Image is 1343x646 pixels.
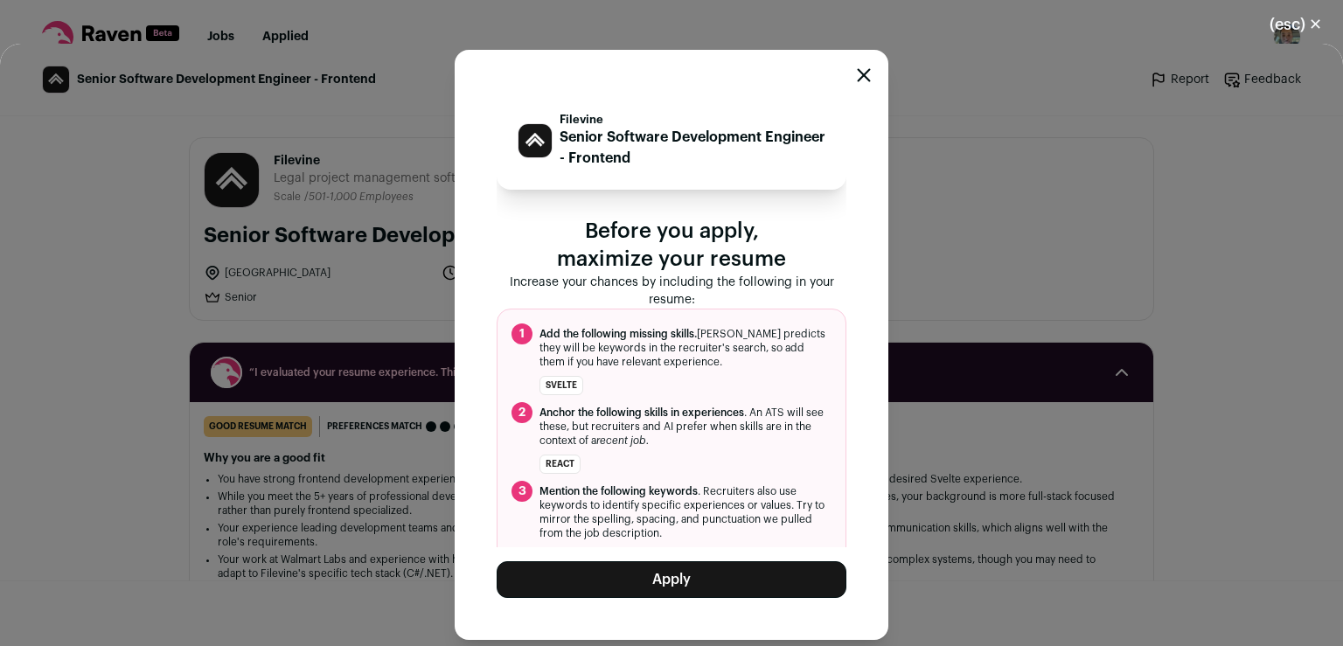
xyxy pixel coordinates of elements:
span: [PERSON_NAME] predicts they will be keywords in the recruiter's search, so add them if you have r... [539,327,832,369]
p: Filevine [560,113,825,127]
button: Close modal [1249,5,1343,44]
p: Increase your chances by including the following in your resume: [497,274,846,309]
p: Senior Software Development Engineer - Frontend [560,127,825,169]
span: 2 [511,402,532,423]
span: 1 [511,323,532,344]
img: 703f6bb8dfe16b2839996f4fd033a102bdeced685039d381f2cb45423e4d2dc8.jpg [518,124,552,157]
button: Apply [497,561,846,598]
p: Before you apply, maximize your resume [497,218,846,274]
span: . Recruiters also use keywords to identify specific experiences or values. Try to mirror the spel... [539,484,832,540]
span: Mention the following keywords [539,486,698,497]
button: Close modal [857,68,871,82]
span: Add the following missing skills. [539,329,697,339]
span: Anchor the following skills in experiences [539,407,744,418]
span: . An ATS will see these, but recruiters and AI prefer when skills are in the context of a [539,406,832,448]
li: Svelte [539,376,583,395]
li: React [539,455,581,474]
i: recent job. [596,435,649,446]
span: 3 [511,481,532,502]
